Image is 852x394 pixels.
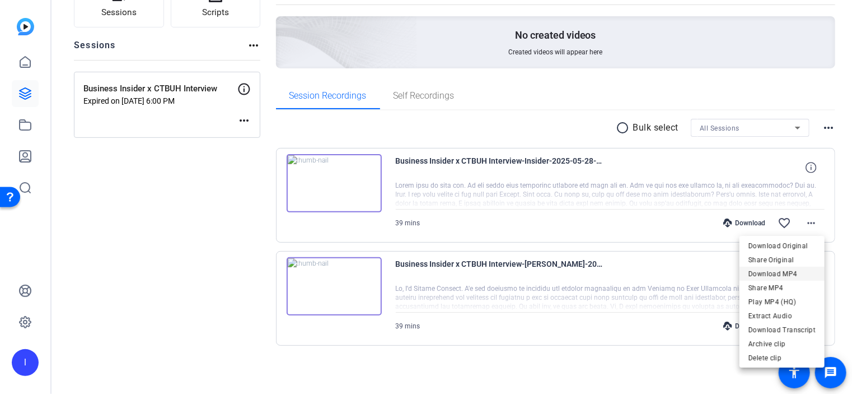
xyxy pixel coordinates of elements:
span: Archive clip [748,337,816,351]
span: Download Original [748,239,816,253]
span: Share MP4 [748,281,816,295]
span: Download MP4 [748,267,816,281]
span: Play MP4 (HQ) [748,295,816,309]
span: Extract Audio [748,309,816,323]
span: Delete clip [748,351,816,365]
span: Download Transcript [748,323,816,337]
span: Share Original [748,253,816,267]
